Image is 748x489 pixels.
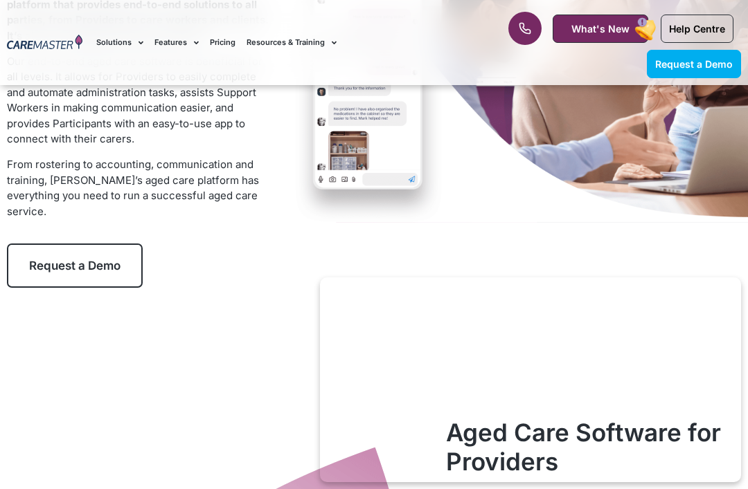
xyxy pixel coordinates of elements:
[247,19,337,66] a: Resources & Training
[661,15,733,43] a: Help Centre
[96,19,477,66] nav: Menu
[669,23,725,35] span: Help Centre
[571,23,630,35] span: What's New
[553,15,648,43] a: What's New
[96,19,143,66] a: Solutions
[29,259,121,273] span: Request a Demo
[655,58,733,70] span: Request a Demo
[154,19,199,66] a: Features
[7,158,259,218] span: From rostering to accounting, communication and training, [PERSON_NAME]’s aged care platform has ...
[647,50,741,78] a: Request a Demo
[7,35,82,51] img: CareMaster Logo
[320,277,741,482] iframe: Popup CTA
[210,19,235,66] a: Pricing
[7,243,143,288] a: Request a Demo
